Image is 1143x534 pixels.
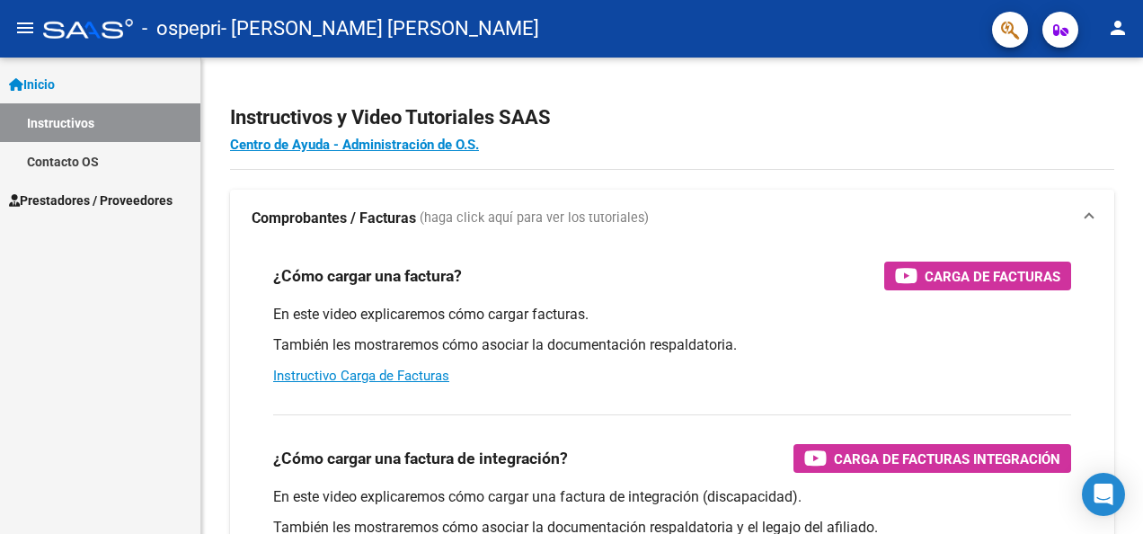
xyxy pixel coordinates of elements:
[9,191,173,210] span: Prestadores / Proveedores
[834,448,1060,470] span: Carga de Facturas Integración
[273,368,449,384] a: Instructivo Carga de Facturas
[142,9,221,49] span: - ospepri
[14,17,36,39] mat-icon: menu
[925,265,1060,288] span: Carga de Facturas
[273,446,568,471] h3: ¿Cómo cargar una factura de integración?
[793,444,1071,473] button: Carga de Facturas Integración
[230,190,1114,247] mat-expansion-panel-header: Comprobantes / Facturas (haga click aquí para ver los tutoriales)
[273,305,1071,325] p: En este video explicaremos cómo cargar facturas.
[420,209,649,228] span: (haga click aquí para ver los tutoriales)
[1107,17,1129,39] mat-icon: person
[1082,473,1125,516] div: Open Intercom Messenger
[9,75,55,94] span: Inicio
[273,487,1071,507] p: En este video explicaremos cómo cargar una factura de integración (discapacidad).
[252,209,416,228] strong: Comprobantes / Facturas
[230,137,479,153] a: Centro de Ayuda - Administración de O.S.
[884,262,1071,290] button: Carga de Facturas
[273,263,462,289] h3: ¿Cómo cargar una factura?
[230,101,1114,135] h2: Instructivos y Video Tutoriales SAAS
[221,9,539,49] span: - [PERSON_NAME] [PERSON_NAME]
[273,335,1071,355] p: También les mostraremos cómo asociar la documentación respaldatoria.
